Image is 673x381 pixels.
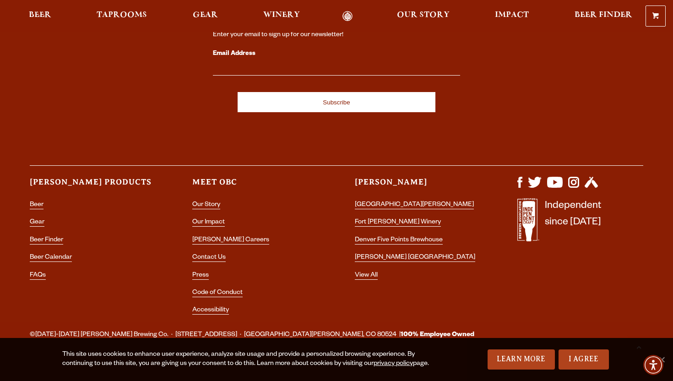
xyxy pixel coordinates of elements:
a: Odell Home [331,11,365,22]
a: Scroll to top [627,335,650,358]
span: Winery [263,11,300,19]
a: Beer [23,11,57,22]
a: Visit us on Untappd [585,183,598,190]
a: Denver Five Points Brewhouse [355,237,443,245]
label: Email Address [213,48,460,60]
input: Subscribe [238,92,435,112]
a: Impact [489,11,535,22]
span: Gear [193,11,218,19]
span: Beer Finder [575,11,632,19]
a: Visit us on X (formerly Twitter) [528,183,542,190]
a: Press [192,272,209,280]
strong: 100% Employee Owned [401,332,474,339]
h3: Meet OBC [192,177,318,196]
a: Our Story [192,201,220,209]
a: Beer [30,201,43,209]
div: Enter your email to sign up for our newsletter! [213,31,460,40]
a: FAQs [30,272,46,280]
a: privacy policy [374,360,413,368]
a: Taprooms [91,11,153,22]
a: Gear [30,219,44,227]
a: Visit us on Instagram [568,183,579,190]
a: View All [355,272,378,280]
span: Beer [29,11,51,19]
a: Beer Calendar [30,254,72,262]
a: Code of Conduct [192,289,243,297]
a: Visit us on Facebook [517,183,522,190]
div: Accessibility Menu [643,355,663,375]
a: Contact Us [192,254,226,262]
a: Fort [PERSON_NAME] Winery [355,219,441,227]
span: Impact [495,11,529,19]
a: [GEOGRAPHIC_DATA][PERSON_NAME] [355,201,474,209]
h3: [PERSON_NAME] Products [30,177,156,196]
a: [PERSON_NAME] Careers [192,237,269,245]
span: Our Story [397,11,450,19]
a: Beer Finder [30,237,63,245]
a: Our Impact [192,219,225,227]
a: [PERSON_NAME] [GEOGRAPHIC_DATA] [355,254,475,262]
a: Our Story [391,11,456,22]
a: Learn More [488,349,555,370]
a: Winery [257,11,306,22]
p: Independent since [DATE] [545,198,601,246]
h3: [PERSON_NAME] [355,177,481,196]
a: Accessibility [192,307,229,315]
a: Beer Finder [569,11,638,22]
span: ©[DATE]-[DATE] [PERSON_NAME] Brewing Co. · [STREET_ADDRESS] · [GEOGRAPHIC_DATA][PERSON_NAME], CO ... [30,329,474,341]
a: Visit us on YouTube [547,183,563,190]
a: I Agree [559,349,609,370]
div: This site uses cookies to enhance user experience, analyze site usage and provide a personalized ... [62,350,439,369]
a: Gear [187,11,224,22]
span: Taprooms [97,11,147,19]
